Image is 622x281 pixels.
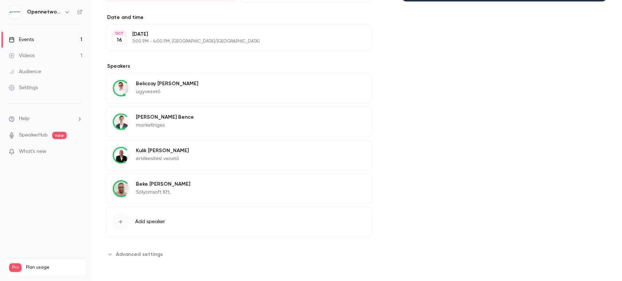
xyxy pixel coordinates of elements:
[112,146,130,164] img: Kulik Zsolt
[135,218,165,225] span: Add speaker
[9,68,41,75] div: Audience
[9,36,34,43] div: Events
[106,248,167,260] button: Advanced settings
[74,149,82,155] iframe: Noticeable Trigger
[136,181,190,188] p: Beke [PERSON_NAME]
[106,248,372,260] section: Advanced settings
[19,131,48,139] a: SpeakerHub
[106,73,372,103] div: Beliczay AndrásBeliczay [PERSON_NAME]ügyvezető
[136,155,189,162] p: értékesítési vezető
[132,39,333,44] p: 3:00 PM - 4:00 PM, [GEOGRAPHIC_DATA]/[GEOGRAPHIC_DATA]
[112,79,130,97] img: Beliczay András
[113,31,126,36] div: OCT
[106,140,372,170] div: Kulik ZsoltKulik [PERSON_NAME]értékesítési vezető
[52,132,67,139] span: new
[106,14,372,21] label: Date and time
[106,207,372,237] button: Add speaker
[106,173,372,204] div: Beke SándorBeke [PERSON_NAME]Sólyomsoft Kft.
[19,115,30,123] span: Help
[136,189,190,196] p: Sólyomsoft Kft.
[112,180,130,197] img: Beke Sándor
[136,88,198,95] p: ügyvezető
[19,148,46,155] span: What's new
[9,263,21,272] span: Pro
[132,31,333,38] p: [DATE]
[26,265,82,270] span: Plan usage
[9,84,38,91] div: Settings
[136,80,198,87] p: Beliczay [PERSON_NAME]
[136,114,194,121] p: [PERSON_NAME] Bence
[117,36,122,44] p: 16
[9,115,82,123] li: help-dropdown-opener
[27,8,61,16] h6: Opennetworks Kft.
[136,122,194,129] p: marketinges
[9,52,35,59] div: Videos
[106,106,372,137] div: Szabó Bence[PERSON_NAME] Bencemarketinges
[112,113,130,130] img: Szabó Bence
[106,63,372,70] label: Speakers
[116,250,163,258] span: Advanced settings
[9,6,21,18] img: Opennetworks Kft.
[136,147,189,154] p: Kulik [PERSON_NAME]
